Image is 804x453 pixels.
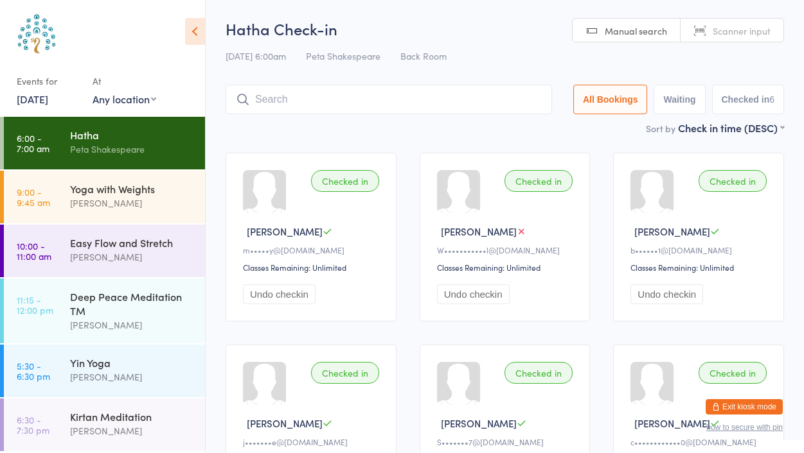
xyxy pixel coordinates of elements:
time: 11:15 - 12:00 pm [17,295,53,315]
div: S•••••••7@[DOMAIN_NAME] [437,436,577,447]
time: 6:00 - 7:00 am [17,133,49,153]
div: W•••••••••••l@[DOMAIN_NAME] [437,244,577,255]
div: 6 [769,94,774,105]
button: Exit kiosk mode [706,399,783,415]
span: [PERSON_NAME] [441,416,517,430]
div: Hatha [70,128,194,142]
time: 6:30 - 7:30 pm [17,415,49,435]
a: 5:30 -6:30 pmYin Yoga[PERSON_NAME] [4,345,205,397]
div: Easy Flow and Stretch [70,235,194,250]
a: 10:00 -11:00 amEasy Flow and Stretch[PERSON_NAME] [4,225,205,277]
span: [PERSON_NAME] [634,225,710,238]
div: Check in time (DESC) [678,121,784,135]
div: j•••••••e@[DOMAIN_NAME] [243,436,383,447]
div: [PERSON_NAME] [70,370,194,384]
div: Classes Remaining: Unlimited [243,262,383,273]
div: c••••••••••••0@[DOMAIN_NAME] [630,436,771,447]
h2: Hatha Check-in [226,18,784,39]
div: Classes Remaining: Unlimited [630,262,771,273]
span: [PERSON_NAME] [247,225,323,238]
div: Yoga with Weights [70,182,194,196]
a: 11:15 -12:00 pmDeep Peace Meditation TM[PERSON_NAME] [4,278,205,343]
div: [PERSON_NAME] [70,318,194,332]
div: Peta Shakespeare [70,142,194,157]
time: 10:00 - 11:00 am [17,241,51,261]
time: 5:30 - 6:30 pm [17,361,50,381]
span: [DATE] 6:00am [226,49,286,62]
span: Peta Shakespeare [306,49,380,62]
a: 9:00 -9:45 amYoga with Weights[PERSON_NAME] [4,171,205,223]
button: All Bookings [573,85,648,114]
img: Australian School of Meditation & Yoga [13,10,61,58]
div: [PERSON_NAME] [70,423,194,438]
span: Scanner input [713,24,771,37]
div: Kirtan Meditation [70,409,194,423]
div: Checked in [505,170,573,192]
div: Deep Peace Meditation TM [70,289,194,318]
time: 9:00 - 9:45 am [17,187,50,207]
button: Undo checkin [437,284,510,304]
div: [PERSON_NAME] [70,250,194,264]
button: Undo checkin [243,284,316,304]
a: 6:00 -7:00 amHathaPeta Shakespeare [4,117,205,169]
div: Yin Yoga [70,355,194,370]
div: Checked in [699,170,767,192]
div: b••••••1@[DOMAIN_NAME] [630,244,771,255]
div: Any location [93,92,156,106]
div: [PERSON_NAME] [70,196,194,210]
button: Waiting [654,85,705,114]
a: [DATE] [17,92,48,106]
div: Classes Remaining: Unlimited [437,262,577,273]
div: Checked in [311,362,379,384]
button: how to secure with pin [706,423,783,432]
button: Checked in6 [712,85,785,114]
span: [PERSON_NAME] [634,416,710,430]
div: m•••••y@[DOMAIN_NAME] [243,244,383,255]
button: Undo checkin [630,284,703,304]
div: Checked in [505,362,573,384]
div: At [93,71,156,92]
span: [PERSON_NAME] [441,225,517,238]
div: Events for [17,71,80,92]
div: Checked in [311,170,379,192]
label: Sort by [646,122,675,135]
a: 6:30 -7:30 pmKirtan Meditation[PERSON_NAME] [4,398,205,451]
span: Back Room [400,49,447,62]
span: Manual search [605,24,667,37]
span: [PERSON_NAME] [247,416,323,430]
div: Checked in [699,362,767,384]
input: Search [226,85,552,114]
